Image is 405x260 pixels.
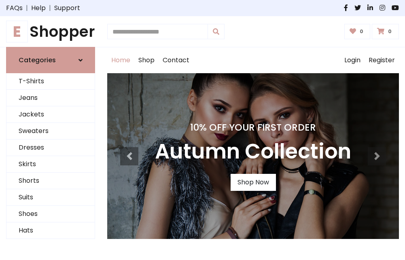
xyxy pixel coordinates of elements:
[6,106,95,123] a: Jackets
[134,47,159,73] a: Shop
[358,28,365,35] span: 0
[31,3,46,13] a: Help
[6,173,95,189] a: Shorts
[6,23,95,40] a: EShopper
[155,140,351,164] h3: Autumn Collection
[23,3,31,13] span: |
[6,206,95,222] a: Shoes
[6,123,95,140] a: Sweaters
[372,24,399,39] a: 0
[155,122,351,133] h4: 10% Off Your First Order
[6,47,95,73] a: Categories
[386,28,394,35] span: 0
[6,156,95,173] a: Skirts
[365,47,399,73] a: Register
[6,21,28,42] span: E
[6,140,95,156] a: Dresses
[344,24,371,39] a: 0
[6,23,95,40] h1: Shopper
[46,3,54,13] span: |
[6,90,95,106] a: Jeans
[6,73,95,90] a: T-Shirts
[54,3,80,13] a: Support
[6,3,23,13] a: FAQs
[231,174,276,191] a: Shop Now
[6,189,95,206] a: Suits
[6,222,95,239] a: Hats
[19,56,56,64] h6: Categories
[107,47,134,73] a: Home
[340,47,365,73] a: Login
[159,47,193,73] a: Contact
